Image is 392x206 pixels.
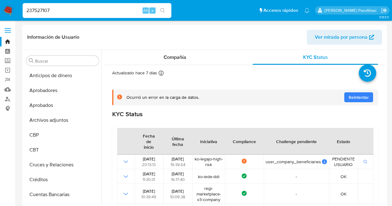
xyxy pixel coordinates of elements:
button: search-icon [156,6,169,15]
span: Compañía [164,54,186,61]
p: Actualizado hace 7 días [112,70,157,76]
button: CBP [24,128,101,142]
span: Ver mirada por persona [315,30,368,45]
button: Cruces y Relaciones [24,157,101,172]
button: Créditos [24,172,101,187]
p: agostina.bazzano@mercadolibre.com [324,7,379,13]
a: Salir [381,7,387,14]
input: Buscar [35,58,96,64]
button: Aprobados [24,98,101,113]
button: Buscar [29,58,34,63]
button: Ver mirada por persona [307,30,382,45]
a: Notificaciones [304,8,310,13]
input: Buscar usuario o caso... [23,7,171,15]
button: Aprobadores [24,83,101,98]
button: Cuentas Bancarias [24,187,101,202]
button: Archivos adjuntos [24,113,101,128]
span: Alt [143,7,148,13]
span: KYC Status [303,54,328,61]
span: Accesos rápidos [263,7,298,14]
button: Anticipos de dinero [24,68,101,83]
h1: Información de Usuario [27,34,79,40]
span: s [152,7,153,13]
button: CBT [24,142,101,157]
